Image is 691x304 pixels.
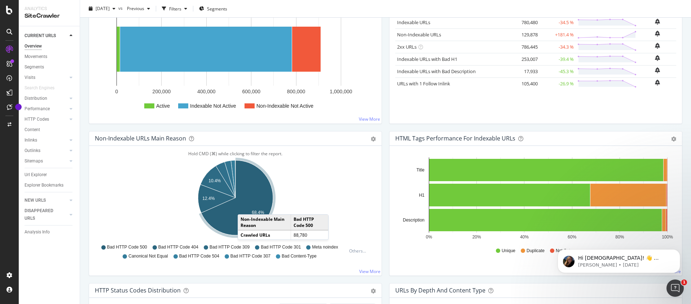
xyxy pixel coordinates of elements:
a: HTTP Codes [25,116,67,123]
div: Analysis Info [25,228,50,236]
td: -34.5 % [540,16,576,29]
div: Distribution [25,95,47,102]
td: +181.4 % [540,28,576,41]
svg: A chart. [395,157,676,241]
div: Explorer Bookmarks [25,182,63,189]
td: 17,933 [511,65,540,77]
svg: A chart. [95,5,376,118]
iframe: Intercom notifications message [547,234,691,285]
a: Indexable URLs [397,19,430,26]
div: Url Explorer [25,171,47,179]
td: 253,007 [511,53,540,65]
text: 0% [426,234,432,240]
div: Content [25,126,40,134]
a: Analysis Info [25,228,75,236]
td: Bad HTTP Code 500 [291,215,328,230]
div: Segments [25,63,44,71]
div: Performance [25,105,50,113]
a: URLs with 1 Follow Inlink [397,80,450,87]
a: View More [359,116,380,122]
div: CURRENT URLS [25,32,56,40]
div: bell-plus [655,67,660,73]
span: Bad HTTP Code 504 [179,253,219,259]
div: bell-plus [655,43,660,49]
div: Visits [25,74,35,81]
span: Previous [124,5,144,12]
text: 20% [472,234,481,240]
span: Bad HTTP Code 500 [107,244,147,250]
span: 2025 Sep. 20th [96,5,110,12]
a: 2xx URLs [397,44,417,50]
text: 10.4% [208,178,221,183]
button: Filters [159,3,190,14]
a: Distribution [25,95,67,102]
div: HTTP Codes [25,116,49,123]
div: gear [371,289,376,294]
a: View More [359,268,380,274]
span: Bad HTTP Code 404 [158,244,198,250]
a: Movements [25,53,75,61]
svg: A chart. [95,157,376,241]
text: 600,000 [242,89,260,94]
button: [DATE] [86,3,118,14]
div: Sitemaps [25,157,43,165]
span: Unique [502,248,515,254]
div: Tooltip anchor [15,104,22,110]
div: Outlinks [25,147,40,155]
a: Sitemaps [25,157,67,165]
button: Previous [124,3,153,14]
div: bell-plus [655,19,660,24]
div: gear [671,137,676,142]
text: Non-Indexable Not Active [256,103,313,109]
td: Non-Indexable Main Reason [238,215,291,230]
td: -26.9 % [540,77,576,90]
td: -34.3 % [540,41,576,53]
text: 68.4% [252,210,264,215]
a: Content [25,126,75,134]
a: Indexable URLs with Bad Description [397,68,476,75]
text: Indexable Not Active [190,103,236,109]
span: Duplicate [527,248,545,254]
text: 12.4% [202,196,215,201]
div: Inlinks [25,137,37,144]
div: bell-plus [655,31,660,36]
text: 800,000 [287,89,305,94]
div: HTTP Status Codes Distribution [95,287,181,294]
div: Search Engines [25,84,54,92]
button: Segments [196,3,230,14]
div: Others... [349,248,369,254]
div: gear [371,137,376,142]
div: HTML Tags Performance for Indexable URLs [395,135,515,142]
td: Crawled URLs [238,230,291,240]
text: Description [403,218,424,223]
text: 400,000 [197,89,216,94]
a: Outlinks [25,147,67,155]
text: 1,000,000 [330,89,352,94]
a: Segments [25,63,75,71]
a: Non-Indexable URLs [397,31,441,38]
text: 200,000 [153,89,171,94]
td: -39.4 % [540,53,576,65]
div: bell-plus [655,80,660,85]
iframe: Intercom live chat [666,280,684,297]
text: Active [156,103,170,109]
span: vs [118,5,124,11]
div: NEW URLS [25,197,46,204]
div: bell-plus [655,55,660,61]
span: Bad Content-Type [282,253,317,259]
a: NEW URLS [25,197,67,204]
td: -45.3 % [540,65,576,77]
text: H1 [419,193,425,198]
a: Search Engines [25,84,62,92]
span: 1 [681,280,687,285]
text: 40% [520,234,529,240]
span: Bad HTTP Code 307 [230,253,270,259]
a: Visits [25,74,67,81]
div: Overview [25,43,42,50]
a: Overview [25,43,75,50]
span: Hi [DEMOGRAPHIC_DATA]! 👋 Welcome to Botify chat support! Have a question? Reply to this message a... [31,21,123,62]
div: URLs by Depth and Content Type [395,287,485,294]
